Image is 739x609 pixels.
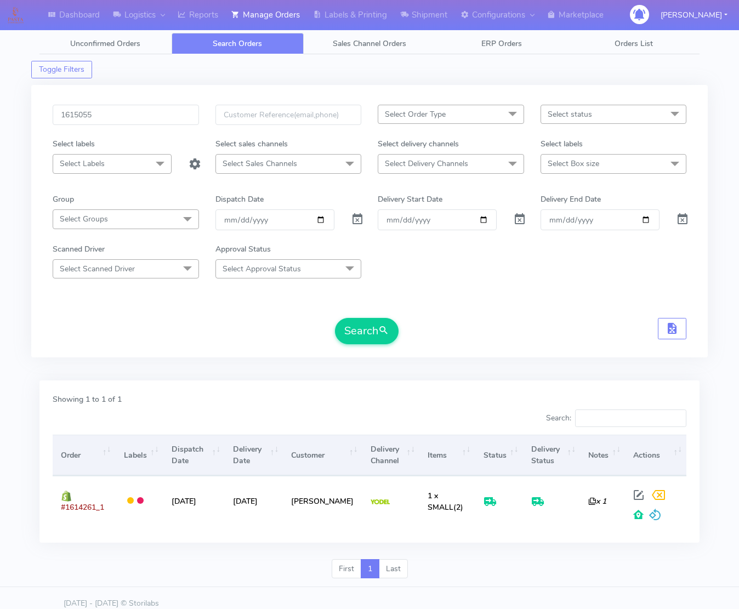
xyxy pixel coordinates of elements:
button: Search [335,318,399,344]
img: Yodel [371,499,390,505]
label: Select labels [53,138,95,150]
span: 1 x SMALL [428,491,453,513]
label: Showing 1 to 1 of 1 [53,394,122,405]
i: x 1 [588,496,606,506]
label: Search: [546,409,686,427]
span: Select Approval Status [223,264,301,274]
th: Dispatch Date: activate to sort column ascending [163,435,225,476]
label: Delivery End Date [541,193,601,205]
span: Select Labels [60,158,105,169]
span: ERP Orders [481,38,522,49]
span: Select Sales Channels [223,158,297,169]
input: Customer Reference(email,phone) [215,105,362,125]
td: [DATE] [163,476,225,526]
span: Orders List [615,38,653,49]
th: Items: activate to sort column ascending [419,435,475,476]
label: Select sales channels [215,138,288,150]
label: Scanned Driver [53,243,105,255]
a: 1 [361,559,379,579]
span: Select Scanned Driver [60,264,135,274]
span: (2) [428,491,463,513]
span: Select Delivery Channels [385,158,468,169]
th: Actions: activate to sort column ascending [625,435,686,476]
th: Delivery Date: activate to sort column ascending [225,435,283,476]
button: Toggle Filters [31,61,92,78]
td: [DATE] [225,476,283,526]
span: Search Orders [213,38,262,49]
th: Notes: activate to sort column ascending [580,435,625,476]
span: Select Order Type [385,109,446,119]
span: Select Groups [60,214,108,224]
ul: Tabs [39,33,700,54]
input: Search: [575,409,686,427]
label: Approval Status [215,243,271,255]
label: Select labels [541,138,583,150]
td: [PERSON_NAME] [283,476,362,526]
th: Labels: activate to sort column ascending [116,435,163,476]
img: shopify.png [61,491,72,502]
label: Select delivery channels [378,138,459,150]
th: Delivery Channel: activate to sort column ascending [362,435,419,476]
span: Select status [548,109,592,119]
label: Group [53,193,74,205]
span: Select Box size [548,158,599,169]
th: Status: activate to sort column ascending [475,435,522,476]
span: Unconfirmed Orders [70,38,140,49]
th: Customer: activate to sort column ascending [283,435,362,476]
label: Dispatch Date [215,193,264,205]
span: #1614261_1 [61,502,104,513]
span: Sales Channel Orders [333,38,406,49]
button: [PERSON_NAME] [652,4,736,26]
th: Delivery Status: activate to sort column ascending [523,435,580,476]
label: Delivery Start Date [378,193,442,205]
input: Order Id [53,105,199,125]
th: Order: activate to sort column ascending [53,435,116,476]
